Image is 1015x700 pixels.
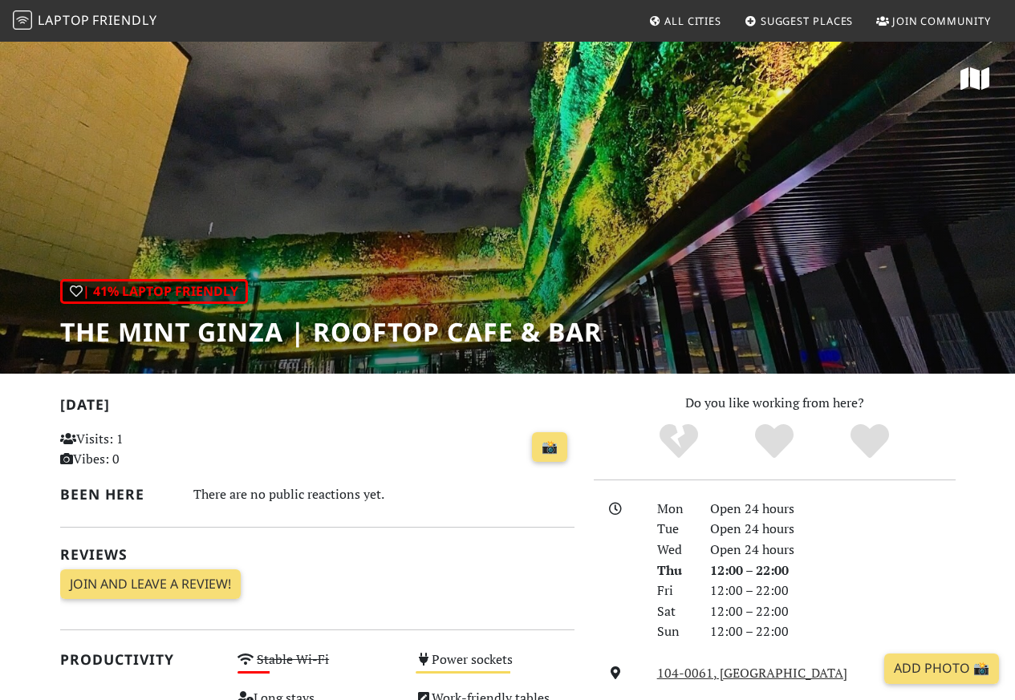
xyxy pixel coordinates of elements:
[193,483,574,506] div: There are no public reactions yet.
[700,621,965,642] div: 12:00 – 22:00
[60,429,219,470] p: Visits: 1 Vibes: 0
[60,651,219,668] h2: Productivity
[60,396,574,419] h2: [DATE]
[648,499,700,520] div: Mon
[60,317,602,347] h1: The Mint Ginza | Rooftop Cafe & Bar
[892,14,991,28] span: Join Community
[257,650,329,668] s: Stable Wi-Fi
[532,432,567,463] a: 📸
[761,14,854,28] span: Suggest Places
[657,664,847,682] a: 104-0061, [GEOGRAPHIC_DATA]
[60,486,174,503] h2: Been here
[13,7,157,35] a: LaptopFriendly LaptopFriendly
[406,648,584,686] div: Power sockets
[700,540,965,560] div: Open 24 hours
[700,601,965,622] div: 12:00 – 22:00
[870,6,997,35] a: Join Community
[648,621,700,642] div: Sun
[594,393,956,414] p: Do you like working from here?
[700,519,965,540] div: Open 24 hours
[664,14,721,28] span: All Cities
[648,560,700,581] div: Thu
[642,6,728,35] a: All Cities
[884,653,999,684] a: Add Photo 📸
[700,499,965,520] div: Open 24 hours
[727,422,822,462] div: Yes
[700,560,965,581] div: 12:00 – 22:00
[648,581,700,601] div: Fri
[822,422,917,462] div: Definitely!
[648,519,700,540] div: Tue
[38,11,90,29] span: Laptop
[738,6,860,35] a: Suggest Places
[13,10,32,30] img: LaptopFriendly
[60,569,241,600] a: Join and leave a review!
[648,540,700,560] div: Wed
[60,279,248,305] div: | 41% Laptop Friendly
[631,422,727,462] div: No
[648,601,700,622] div: Sat
[92,11,156,29] span: Friendly
[700,581,965,601] div: 12:00 – 22:00
[60,546,574,563] h2: Reviews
